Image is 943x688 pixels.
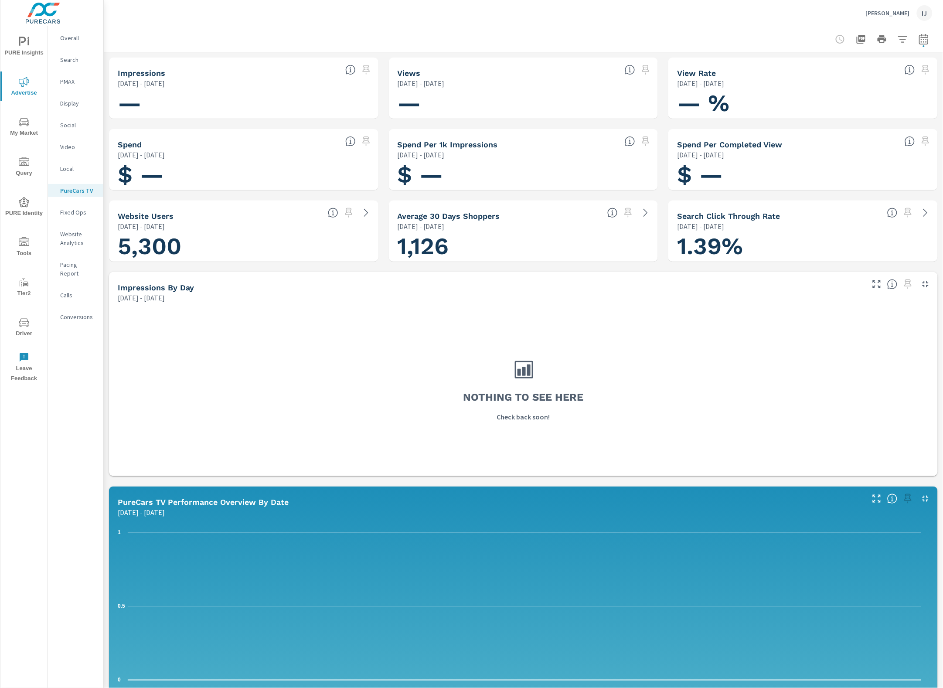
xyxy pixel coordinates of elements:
div: Calls [48,289,103,302]
span: Select a preset date range to save this widget [639,63,653,77]
span: Leave Feedback [3,352,45,384]
p: Overall [60,34,96,42]
p: [DATE] - [DATE] [118,150,165,160]
h1: 1.39% [677,232,929,261]
div: Overall [48,31,103,44]
h5: Impressions by Day [118,283,194,292]
button: Make Fullscreen [870,277,884,291]
span: Tier2 [3,277,45,299]
p: [PERSON_NAME] [866,9,910,17]
span: The number of impressions, broken down by the day of the week they occurred. [887,279,898,290]
div: Social [48,119,103,132]
span: My Market [3,117,45,138]
div: Conversions [48,310,103,324]
p: Video [60,143,96,151]
p: Social [60,121,96,129]
div: IJ [917,5,933,21]
span: A rolling 30 day total of daily Shoppers on the dealership website, averaged over the selected da... [607,208,618,218]
span: Cost of your connected TV ad campaigns. [Source: This data is provided by the video advertising p... [345,136,356,146]
p: Display [60,99,96,108]
h3: Nothing to see here [463,390,584,405]
p: [DATE] - [DATE] [118,78,165,89]
p: Local [60,164,96,173]
span: Unique website visitors over the selected time period. [Source: Website Analytics] [328,208,338,218]
p: [DATE] - [DATE] [118,221,165,232]
div: PureCars TV [48,184,103,197]
span: Select a preset date range to save this widget [919,63,933,77]
div: Local [48,162,103,175]
span: Tools [3,237,45,259]
p: Pacing Report [60,260,96,278]
p: Conversions [60,313,96,321]
a: See more details in report [919,206,933,220]
button: Apply Filters [894,31,912,48]
a: See more details in report [359,206,373,220]
p: [DATE] - [DATE] [118,507,165,518]
button: "Export Report to PDF" [852,31,870,48]
p: PureCars TV [60,186,96,195]
p: [DATE] - [DATE] [398,150,445,160]
span: Number of times your connected TV ad was presented to a user. [Source: This data is provided by t... [345,65,356,75]
h5: Average 30 Days Shoppers [398,211,500,221]
h5: View Rate [677,68,716,78]
div: Fixed Ops [48,206,103,219]
h1: — % [677,89,929,118]
h1: $ — [677,160,929,190]
span: Advertise [3,77,45,98]
span: Total spend per 1,000 impressions. [Source: This data is provided by the video advertising platform] [905,136,915,146]
h5: PureCars TV Performance Overview By Date [118,497,289,507]
h1: $ — [118,160,370,190]
h5: Spend [118,140,142,149]
p: [DATE] - [DATE] [118,293,165,303]
h1: — [118,89,370,118]
p: [DATE] - [DATE] [677,221,724,232]
h5: Spend Per 1k Impressions [398,140,498,149]
p: Check back soon! [497,412,550,422]
h5: Impressions [118,68,165,78]
h5: Views [398,68,421,78]
span: Understand PureCars TV performance data over time and see how metrics compare to each other over ... [887,494,898,504]
h1: $ — [398,160,650,190]
span: Select a preset date range to save this widget [342,206,356,220]
p: Calls [60,291,96,300]
span: PURE Identity [3,197,45,218]
span: Select a preset date range to save this widget [901,206,915,220]
p: Search [60,55,96,64]
span: Select a preset date range to save this widget [639,134,653,148]
div: Video [48,140,103,153]
h1: — [398,89,650,118]
span: Select a preset date range to save this widget [919,134,933,148]
span: Select a preset date range to save this widget [621,206,635,220]
button: Make Fullscreen [870,492,884,506]
div: Search [48,53,103,66]
h5: Website Users [118,211,174,221]
span: Driver [3,317,45,339]
span: Query [3,157,45,178]
span: PURE Insights [3,37,45,58]
a: See more details in report [639,206,653,220]
span: Number of times your connected TV ad was viewed completely by a user. [Source: This data is provi... [625,65,635,75]
span: Select a preset date range to save this widget [901,277,915,291]
span: Percentage of Impressions where the ad was viewed completely. “Impressions” divided by “Views”. [... [905,65,915,75]
button: Print Report [873,31,891,48]
h5: Search Click Through Rate [677,211,780,221]
span: Select a preset date range to save this widget [359,63,373,77]
div: Display [48,97,103,110]
h5: Spend Per Completed View [677,140,782,149]
div: PMAX [48,75,103,88]
span: Select a preset date range to save this widget [901,492,915,506]
text: 0 [118,677,121,683]
p: [DATE] - [DATE] [677,150,724,160]
span: Select a preset date range to save this widget [359,134,373,148]
div: Website Analytics [48,228,103,249]
span: Percentage of users who viewed your campaigns who clicked through to your website. For example, i... [887,208,898,218]
div: nav menu [0,26,48,387]
h1: 1,126 [398,232,650,261]
text: 1 [118,530,121,536]
button: Minimize Widget [919,492,933,506]
p: PMAX [60,77,96,86]
p: [DATE] - [DATE] [398,221,445,232]
p: Website Analytics [60,230,96,247]
div: Pacing Report [48,258,103,280]
span: Total spend per 1,000 impressions. [Source: This data is provided by the video advertising platform] [625,136,635,146]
